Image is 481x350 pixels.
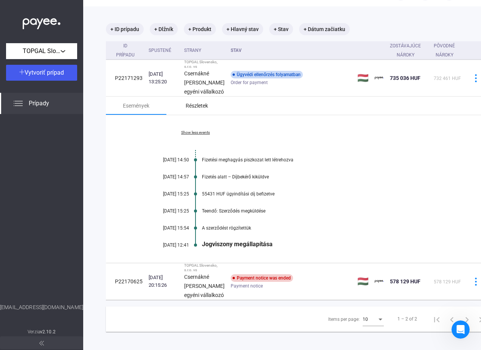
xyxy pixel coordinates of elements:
img: plus-white.svg [19,69,25,75]
img: more-blue [472,74,480,82]
mat-select: Items per page: [363,314,384,323]
span: Payment notice [231,281,263,291]
div: Pôvodné nároky [434,41,455,59]
div: 1 – 2 of 2 [397,314,417,323]
img: Profile image for Gréta [22,6,34,19]
div: Zostávajúce nároky [390,41,421,59]
div: Jogviszony megállapítása [202,241,455,248]
div: [DATE] 14:57 [144,174,189,180]
span: 735 036 HUF [390,75,420,81]
div: Close [133,5,146,19]
div: 55431 HUF ügyindítási díj befizetve [202,191,455,197]
button: Previous page [444,311,459,327]
span: TOPGAL Slovensko, s.r.o. [23,47,61,56]
div: Teendő: Szerződés megküldése [202,208,455,214]
div: TOPGAL Slovensko, s.r.o. vs [184,60,225,69]
div: Spustené [149,46,171,55]
span: 578 129 HUF [434,279,461,284]
img: payee-logo [375,73,384,83]
div: Események [123,101,149,110]
div: [DATE] 15:25 [144,191,189,197]
strong: Csernákné [PERSON_NAME] egyéni vállalkozó [184,70,225,95]
div: Ügyvédi ellenőrzés folyamatban [231,71,303,78]
div: [DATE] 12:41 [144,242,189,248]
td: P22170625 [106,263,146,300]
img: more-blue [472,278,480,286]
strong: Csernákné [PERSON_NAME] egyéni vállalkozó [184,274,225,298]
td: 🇭🇺 [354,60,372,97]
mat-chip: + Hlavný stav [222,23,263,35]
div: [DATE] 15:25 [144,208,189,214]
div: Fizetési meghagyás piszkozat lett létrehozva [202,157,455,162]
mat-chip: + ID prípadu [106,23,144,35]
mat-chip: + Dátum začiatku [299,23,350,35]
mat-chip: + Produkt [184,23,216,35]
span: Order for payment [231,78,268,87]
p: Back in 1 hour [53,15,89,22]
div: Strany [184,46,201,55]
button: First page [429,311,444,327]
button: Send a message… [130,245,142,257]
img: white-payee-white-dot.svg [23,14,61,30]
a: Show less events [144,130,247,135]
td: P22171293 [106,60,146,97]
img: list.svg [14,99,23,108]
div: TOPGAL Slovensko, s.r.o. vs [184,263,225,272]
strong: v2.10.2 [40,329,56,334]
div: Strany [184,46,225,55]
img: payee-logo [375,277,384,286]
button: Home [118,5,133,20]
button: go back [5,5,19,20]
div: Profile image for Dávid [32,6,44,19]
span: 10 [363,317,368,322]
td: 🇭🇺 [354,263,372,300]
div: [DATE] 14:50 [144,157,189,162]
mat-chip: + Stav [269,23,293,35]
button: TOPGAL Slovensko, s.r.o. [6,43,77,59]
th: Stav [228,41,354,60]
div: Zostávajúce nároky [390,41,428,59]
div: [DATE] 15:54 [144,225,189,231]
button: Vytvoriť prípad [6,65,77,81]
span: 578 129 HUF [390,278,420,284]
div: Pôvodné nároky [434,41,462,59]
span: 732 461 HUF [434,76,461,81]
button: Next page [459,311,475,327]
mat-chip: + Dlžník [150,23,178,35]
div: Spustené [149,46,178,55]
div: Fizetés alatt – Díjbekérő kiküldve [202,174,455,180]
div: A szerződést rögzítettük [202,225,455,231]
iframe: Intercom live chat [452,320,470,339]
div: [DATE] 13:25:20 [149,70,178,86]
div: Payment notice was ended [231,274,293,282]
textarea: Message… [6,194,145,237]
div: [DATE] 20:15:26 [149,274,178,289]
h1: Payee | Villámgyors jogi lépések [47,3,118,15]
button: Emoji picker [12,248,18,254]
span: Vytvoriť prípad [25,69,64,76]
div: ID prípadu [115,41,136,59]
img: arrow-double-left-grey.svg [39,341,44,345]
div: ID prípadu [115,41,143,59]
div: Items per page: [328,315,360,324]
div: Részletek [186,101,208,110]
span: Prípady [29,99,49,108]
